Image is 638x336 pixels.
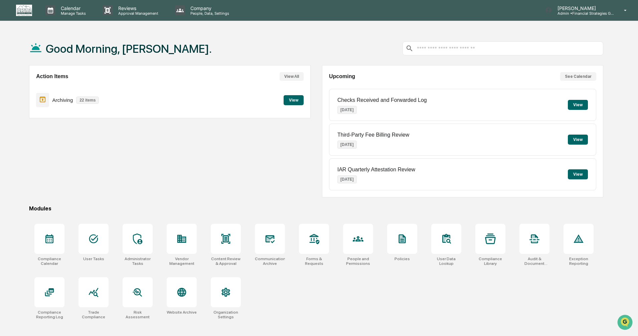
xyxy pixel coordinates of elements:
[114,53,122,61] button: Start new chat
[13,91,19,97] img: 1746055101610-c473b297-6a78-478c-a979-82029cc54cd1
[7,51,19,63] img: 1746055101610-c473b297-6a78-478c-a979-82029cc54cd1
[21,91,54,96] span: [PERSON_NAME]
[113,11,162,16] p: Approval Management
[123,257,153,266] div: Administrator Tasks
[337,132,409,138] p: Third-Party Fee Billing Review
[55,91,58,96] span: •
[16,5,32,16] img: logo
[431,257,461,266] div: User Data Lookup
[29,205,603,212] div: Modules
[4,134,46,146] a: 🖐️Preclearance
[7,137,12,143] div: 🖐️
[59,91,73,96] span: [DATE]
[560,72,596,81] button: See Calendar
[337,106,357,114] p: [DATE]
[552,11,614,16] p: Admin • Financial Strategies Group (FSG)
[475,257,505,266] div: Compliance Library
[211,310,241,319] div: Organization Settings
[337,97,427,103] p: Checks Received and Forwarded Log
[76,97,99,104] p: 22 items
[7,14,122,25] p: How can we help?
[48,137,54,143] div: 🗄️
[13,149,42,156] span: Data Lookup
[617,314,635,332] iframe: Open customer support
[343,257,373,266] div: People and Permissions
[7,150,12,155] div: 🔎
[55,137,83,143] span: Attestations
[568,169,588,179] button: View
[30,58,92,63] div: We're available if you need us!
[83,257,104,261] div: User Tasks
[78,310,109,319] div: Trade Compliance
[337,141,357,149] p: [DATE]
[7,103,17,113] img: Jack Rasmussen
[211,257,241,266] div: Content Review & Approval
[167,310,197,315] div: Website Archive
[46,42,212,55] h1: Good Morning, [PERSON_NAME].
[299,257,329,266] div: Forms & Requests
[55,5,89,11] p: Calendar
[36,73,68,79] h2: Action Items
[280,72,304,81] button: View All
[14,51,26,63] img: 8933085812038_c878075ebb4cc5468115_72.jpg
[123,310,153,319] div: Risk Assessment
[30,51,110,58] div: Start new chat
[4,147,45,159] a: 🔎Data Lookup
[59,109,73,114] span: [DATE]
[519,257,549,266] div: Audit & Document Logs
[21,109,54,114] span: [PERSON_NAME]
[337,175,357,183] p: [DATE]
[329,73,355,79] h2: Upcoming
[568,100,588,110] button: View
[255,257,285,266] div: Communications Archive
[394,257,410,261] div: Policies
[66,166,81,171] span: Pylon
[104,73,122,81] button: See all
[34,257,64,266] div: Compliance Calendar
[34,310,64,319] div: Compliance Reporting Log
[7,85,17,95] img: Jack Rasmussen
[52,97,73,103] p: Archiving
[284,97,304,103] a: View
[284,95,304,105] button: View
[167,257,197,266] div: Vendor Management
[7,74,45,79] div: Past conversations
[13,137,43,143] span: Preclearance
[55,109,58,114] span: •
[568,135,588,145] button: View
[55,11,89,16] p: Manage Tasks
[564,257,594,266] div: Exception Reporting
[46,134,86,146] a: 🗄️Attestations
[185,5,232,11] p: Company
[13,109,19,115] img: 1746055101610-c473b297-6a78-478c-a979-82029cc54cd1
[47,165,81,171] a: Powered byPylon
[337,167,415,173] p: IAR Quarterly Attestation Review
[552,5,614,11] p: [PERSON_NAME]
[185,11,232,16] p: People, Data, Settings
[113,5,162,11] p: Reviews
